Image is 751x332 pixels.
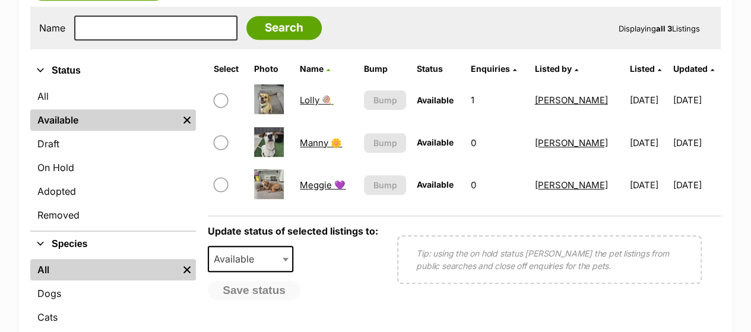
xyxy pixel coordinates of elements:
[300,64,330,74] a: Name
[535,64,572,74] span: Listed by
[625,80,672,121] td: [DATE]
[673,64,707,74] span: Updated
[471,64,510,74] span: translation missing: en.admin.listings.index.attributes.enquiries
[208,281,300,300] button: Save status
[30,259,178,280] a: All
[535,64,578,74] a: Listed by
[300,64,324,74] span: Name
[466,80,529,121] td: 1
[673,80,720,121] td: [DATE]
[30,283,196,304] a: Dogs
[625,165,672,205] td: [DATE]
[39,23,65,33] label: Name
[412,59,465,78] th: Status
[359,59,411,78] th: Bump
[417,95,454,105] span: Available
[30,63,196,78] button: Status
[30,204,196,226] a: Removed
[178,109,196,131] a: Remove filter
[208,246,293,272] span: Available
[178,259,196,280] a: Remove filter
[364,175,406,195] button: Bump
[30,181,196,202] a: Adopted
[673,165,720,205] td: [DATE]
[619,24,700,33] span: Displaying Listings
[373,137,397,149] span: Bump
[246,16,322,40] input: Search
[535,94,608,106] a: [PERSON_NAME]
[249,59,294,78] th: Photo
[300,179,346,191] a: Meggie 💜
[30,133,196,154] a: Draft
[209,251,266,267] span: Available
[300,94,333,106] a: Lolly 🍭
[625,122,672,163] td: [DATE]
[30,86,196,107] a: All
[466,122,529,163] td: 0
[417,179,454,189] span: Available
[373,94,397,106] span: Bump
[417,137,454,147] span: Available
[373,179,397,191] span: Bump
[30,236,196,252] button: Species
[30,157,196,178] a: On Hold
[466,165,529,205] td: 0
[656,24,672,33] strong: all 3
[535,179,608,191] a: [PERSON_NAME]
[208,225,378,237] label: Update status of selected listings to:
[471,64,516,74] a: Enquiries
[364,90,406,110] button: Bump
[30,109,178,131] a: Available
[673,64,714,74] a: Updated
[300,137,342,148] a: Manny 🌼
[673,122,720,163] td: [DATE]
[364,133,406,153] button: Bump
[209,59,248,78] th: Select
[535,137,608,148] a: [PERSON_NAME]
[30,83,196,230] div: Status
[630,64,661,74] a: Listed
[30,306,196,328] a: Cats
[630,64,655,74] span: Listed
[416,247,683,272] p: Tip: using the on hold status [PERSON_NAME] the pet listings from public searches and close off e...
